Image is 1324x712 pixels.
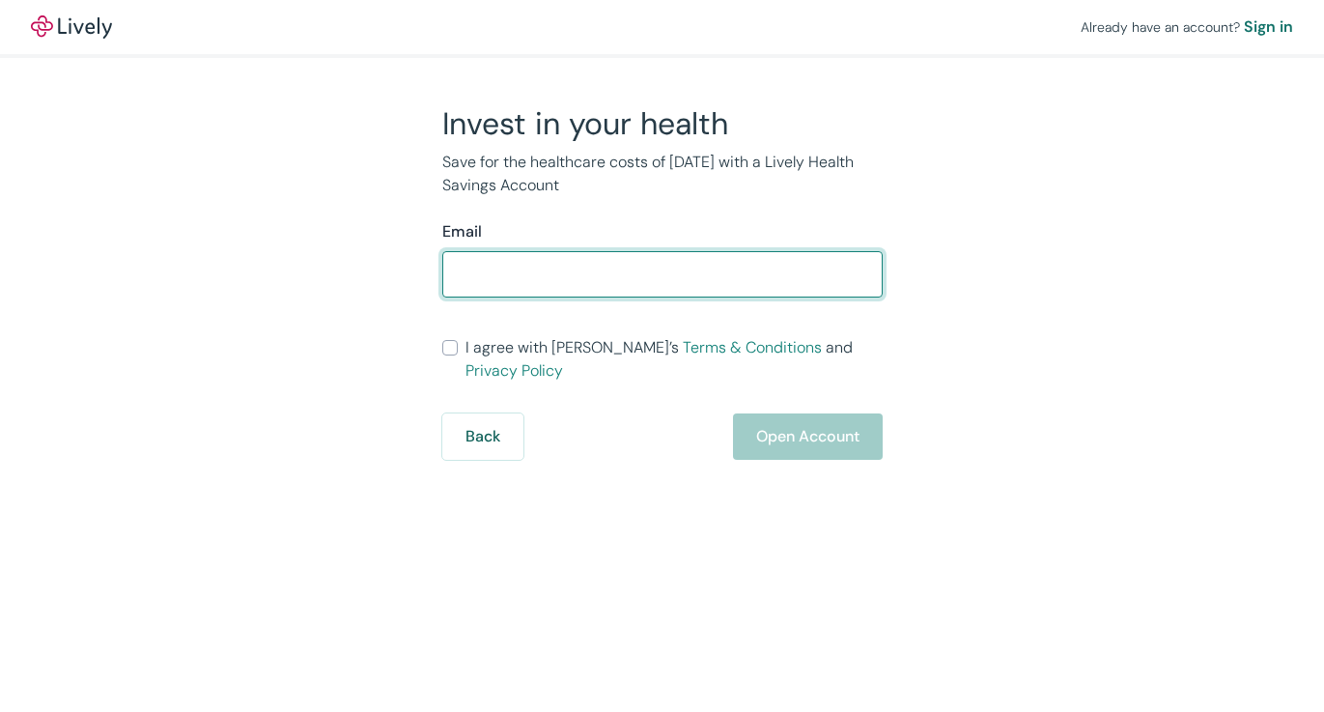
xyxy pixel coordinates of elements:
[1244,15,1293,39] a: Sign in
[465,360,563,381] a: Privacy Policy
[442,151,883,197] p: Save for the healthcare costs of [DATE] with a Lively Health Savings Account
[31,15,112,39] img: Lively
[1081,15,1293,39] div: Already have an account?
[683,337,822,357] a: Terms & Conditions
[442,413,523,460] button: Back
[442,220,482,243] label: Email
[31,15,112,39] a: LivelyLively
[465,336,883,383] span: I agree with [PERSON_NAME]’s and
[442,104,883,143] h2: Invest in your health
